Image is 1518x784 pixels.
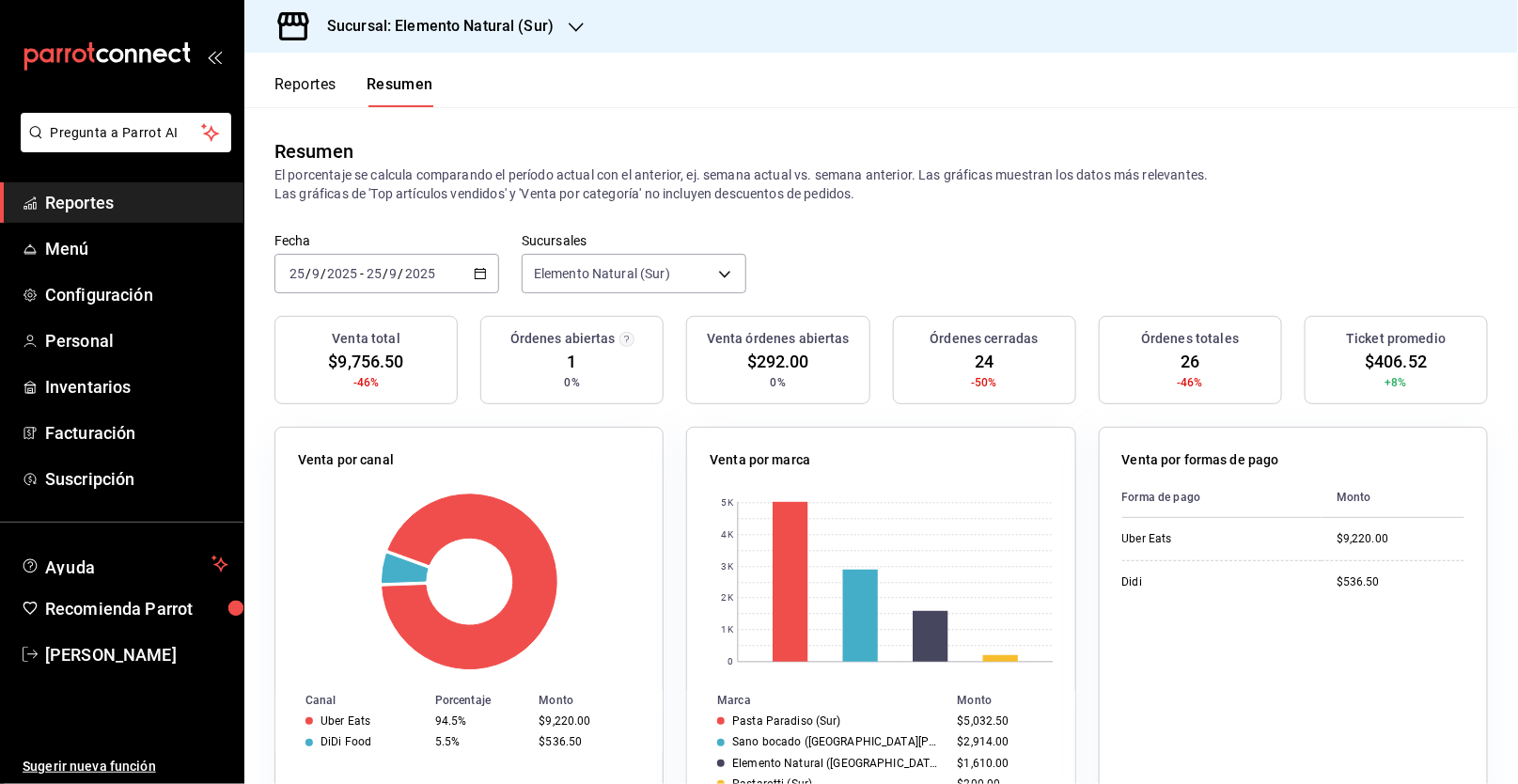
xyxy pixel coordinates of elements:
div: navigation tabs [274,75,433,107]
div: $536.50 [1337,574,1464,590]
span: 26 [1181,349,1199,374]
span: 0% [771,374,786,391]
th: Marca [687,690,949,711]
span: Reportes [45,190,228,215]
span: / [305,266,311,281]
button: Reportes [274,75,336,107]
div: $5,032.50 [958,714,1045,728]
div: Resumen [274,137,353,165]
input: ---- [326,266,358,281]
button: Pregunta a Parrot AI [21,113,231,152]
span: Recomienda Parrot [45,596,228,621]
h3: Ticket promedio [1346,329,1446,349]
label: Sucursales [522,235,746,248]
div: Uber Eats [321,714,370,728]
text: 5K [722,498,734,509]
button: open_drawer_menu [207,49,222,64]
p: El porcentaje se calcula comparando el período actual con el anterior, ej. semana actual vs. sema... [274,165,1488,203]
span: $292.00 [747,349,809,374]
text: 3K [722,562,734,572]
th: Monto [531,690,663,711]
span: -50% [971,374,997,391]
div: Elemento Natural ([GEOGRAPHIC_DATA][PERSON_NAME]) [732,757,942,770]
h3: Órdenes cerradas [931,329,1039,349]
span: Pregunta a Parrot AI [51,123,202,143]
a: Pregunta a Parrot AI [13,136,231,156]
span: 24 [975,349,994,374]
th: Monto [950,690,1075,711]
span: 1 [568,349,577,374]
text: 4K [722,530,734,541]
span: -46% [353,374,380,391]
label: Fecha [274,235,499,248]
span: Facturación [45,420,228,446]
text: 0 [728,657,733,667]
span: Menú [45,236,228,261]
div: DiDi Food [321,735,371,748]
p: Venta por canal [298,450,394,470]
span: Ayuda [45,553,204,575]
div: Uber Eats [1122,531,1307,547]
div: $2,914.00 [958,735,1045,748]
button: Resumen [367,75,433,107]
span: [PERSON_NAME] [45,642,228,667]
th: Canal [275,690,428,711]
text: 2K [722,593,734,604]
input: ---- [404,266,436,281]
input: -- [366,266,383,281]
span: +8% [1385,374,1407,391]
th: Porcentaje [428,690,532,711]
span: Personal [45,328,228,353]
div: Didi [1122,574,1307,590]
span: 0% [565,374,580,391]
h3: Órdenes totales [1141,329,1239,349]
span: Suscripción [45,466,228,492]
h3: Venta total [332,329,399,349]
h3: Órdenes abiertas [510,329,616,349]
span: $406.52 [1365,349,1427,374]
span: - [360,266,364,281]
span: / [399,266,404,281]
h3: Sucursal: Elemento Natural (Sur) [312,15,554,38]
div: $9,220.00 [539,714,633,728]
h3: Venta órdenes abiertas [707,329,850,349]
span: Inventarios [45,374,228,400]
div: 94.5% [435,714,524,728]
div: $1,610.00 [958,757,1045,770]
div: $536.50 [539,735,633,748]
div: Sano bocado ([GEOGRAPHIC_DATA][PERSON_NAME]) [732,735,942,748]
p: Venta por marca [710,450,810,470]
span: / [383,266,388,281]
p: Venta por formas de pago [1122,450,1279,470]
div: Pasta Paradiso (Sur) [732,714,841,728]
input: -- [311,266,321,281]
span: Configuración [45,282,228,307]
span: $9,756.50 [328,349,403,374]
th: Monto [1322,478,1464,518]
input: -- [289,266,305,281]
span: Sugerir nueva función [23,757,228,776]
th: Forma de pago [1122,478,1322,518]
span: -46% [1177,374,1203,391]
span: Elemento Natural (Sur) [534,264,670,283]
div: 5.5% [435,735,524,748]
text: 1K [722,625,734,635]
div: $9,220.00 [1337,531,1464,547]
span: / [321,266,326,281]
input: -- [389,266,399,281]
